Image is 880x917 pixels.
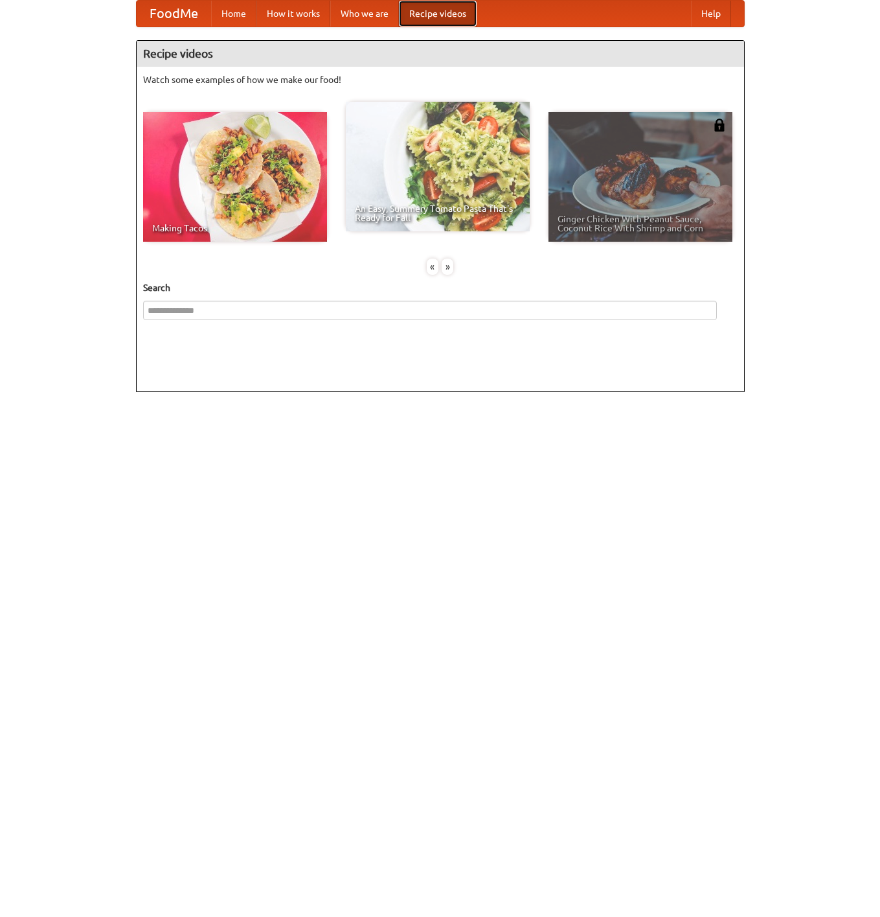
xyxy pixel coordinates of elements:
a: Making Tacos [143,112,327,242]
p: Watch some examples of how we make our food! [143,73,738,86]
a: FoodMe [137,1,211,27]
a: How it works [256,1,330,27]
div: « [427,259,438,275]
img: 483408.png [713,119,726,132]
a: Who we are [330,1,399,27]
a: Home [211,1,256,27]
h4: Recipe videos [137,41,744,67]
a: Recipe videos [399,1,477,27]
h5: Search [143,281,738,294]
span: Making Tacos [152,224,318,233]
a: An Easy, Summery Tomato Pasta That's Ready for Fall [346,102,530,231]
span: An Easy, Summery Tomato Pasta That's Ready for Fall [355,204,521,222]
a: Help [691,1,731,27]
div: » [442,259,453,275]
